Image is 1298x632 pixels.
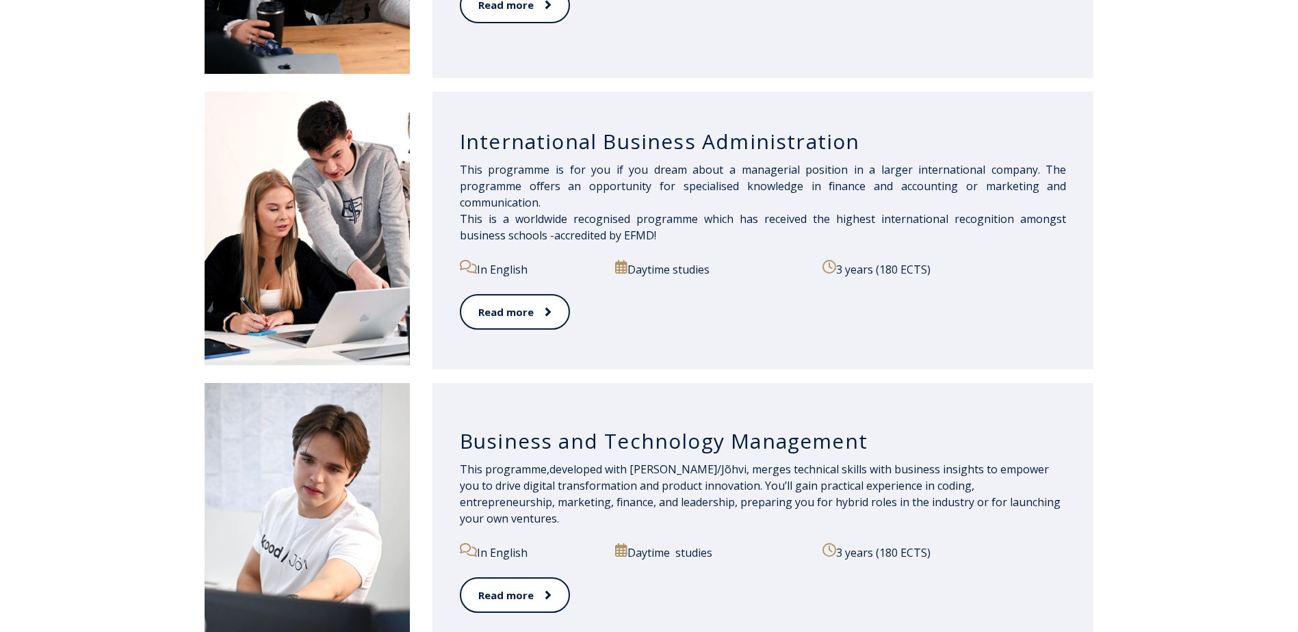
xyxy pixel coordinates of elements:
p: 3 years (180 ECTS) [822,543,1066,561]
p: Daytime studies [615,543,807,561]
p: 3 years (180 ECTS) [822,260,1066,278]
p: In English [460,260,600,278]
p: developed with [PERSON_NAME]/Jõhvi, merges technical skills with business insights to empower you... [460,461,1067,527]
a: accredited by EFMD [554,228,654,243]
h3: Business and Technology Management [460,428,1067,454]
span: This programme, [460,462,549,477]
span: This programme is for you if you dream about a managerial position in a larger international comp... [460,162,1067,243]
a: Read more [460,294,570,330]
img: International Business Administration [205,92,410,365]
a: Read more [460,577,570,614]
h3: International Business Administration [460,129,1067,155]
p: Daytime studies [615,260,807,278]
p: In English [460,543,600,561]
